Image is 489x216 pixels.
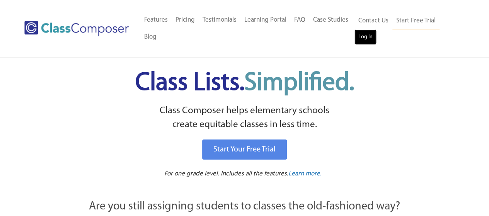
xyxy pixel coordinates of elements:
[140,12,354,46] nav: Header Menu
[199,12,240,29] a: Testimonials
[172,12,199,29] a: Pricing
[213,146,276,153] span: Start Your Free Trial
[244,71,354,96] span: Simplified.
[288,170,322,177] span: Learn more.
[240,12,290,29] a: Learning Portal
[354,12,392,29] a: Contact Us
[140,12,172,29] a: Features
[46,104,443,132] p: Class Composer helps elementary schools create equitable classes in less time.
[354,29,377,45] a: Log In
[202,139,287,160] a: Start Your Free Trial
[48,198,442,215] p: Are you still assigning students to classes the old-fashioned way?
[164,170,288,177] span: For one grade level. Includes all the features.
[24,21,129,36] img: Class Composer
[140,29,160,46] a: Blog
[354,12,459,45] nav: Header Menu
[309,12,352,29] a: Case Studies
[290,12,309,29] a: FAQ
[392,12,440,30] a: Start Free Trial
[288,169,322,179] a: Learn more.
[135,71,354,96] span: Class Lists.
